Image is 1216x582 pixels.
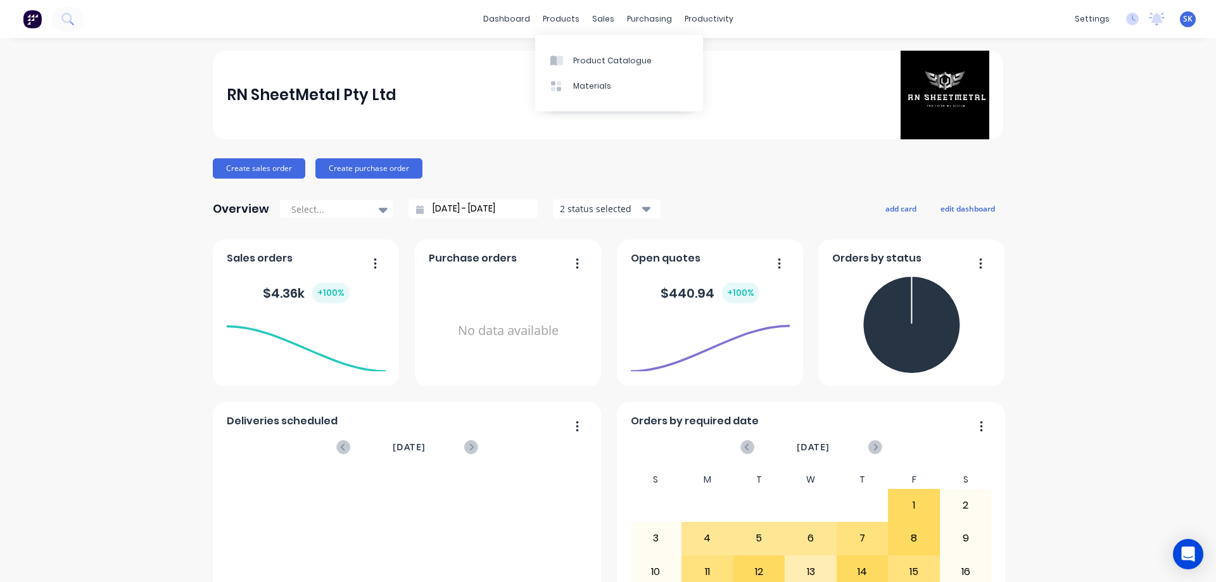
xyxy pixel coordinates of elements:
div: + 100 % [722,282,759,303]
div: 2 status selected [560,202,640,215]
div: sales [586,9,621,28]
a: Product Catalogue [535,47,703,73]
button: Create purchase order [315,158,422,179]
span: Orders by required date [631,414,759,429]
div: Overview [213,196,269,222]
button: Create sales order [213,158,305,179]
div: RN SheetMetal Pty Ltd [227,82,396,108]
div: 1 [889,490,939,521]
div: Product Catalogue [573,55,652,66]
div: $ 4.36k [263,282,350,303]
div: No data available [429,271,588,391]
button: add card [877,200,925,217]
div: W [785,471,837,489]
span: [DATE] [393,440,426,454]
div: 8 [889,522,939,554]
div: settings [1068,9,1116,28]
div: 3 [631,522,681,554]
div: products [536,9,586,28]
div: S [630,471,682,489]
div: 2 [940,490,991,521]
div: T [837,471,889,489]
div: 9 [940,522,991,554]
div: 6 [785,522,836,554]
img: Factory [23,9,42,28]
div: S [940,471,992,489]
div: $ 440.94 [661,282,759,303]
div: productivity [678,9,740,28]
div: + 100 % [312,282,350,303]
div: M [681,471,733,489]
span: Open quotes [631,251,700,266]
div: F [888,471,940,489]
a: Materials [535,73,703,99]
div: 4 [682,522,733,554]
span: Sales orders [227,251,293,266]
button: edit dashboard [932,200,1003,217]
img: RN SheetMetal Pty Ltd [901,51,989,139]
a: dashboard [477,9,536,28]
span: Purchase orders [429,251,517,266]
span: SK [1183,13,1193,25]
span: Orders by status [832,251,921,266]
div: Open Intercom Messenger [1173,539,1203,569]
div: 5 [734,522,785,554]
div: purchasing [621,9,678,28]
div: 7 [837,522,888,554]
div: T [733,471,785,489]
div: Materials [573,80,611,92]
span: [DATE] [797,440,830,454]
button: 2 status selected [553,199,661,218]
